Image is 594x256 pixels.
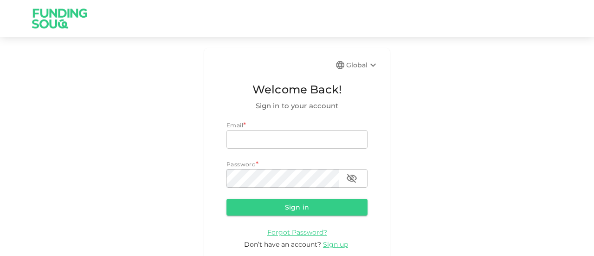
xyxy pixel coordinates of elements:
button: Sign in [226,199,368,216]
input: password [226,169,339,188]
span: Don’t have an account? [244,240,321,249]
span: Welcome Back! [226,81,368,98]
div: Global [346,59,379,71]
input: email [226,130,368,149]
span: Sign in to your account [226,100,368,112]
span: Password [226,161,256,168]
span: Email [226,122,243,129]
span: Sign up [323,240,348,249]
a: Forgot Password? [267,228,327,236]
span: Forgot Password? [267,228,327,236]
